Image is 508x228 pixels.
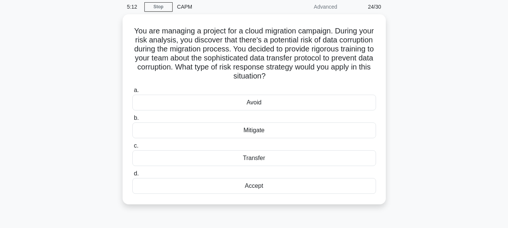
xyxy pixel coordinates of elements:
span: c. [134,142,138,149]
a: Stop [144,2,173,12]
div: Transfer [132,150,376,166]
span: d. [134,170,139,177]
span: b. [134,115,139,121]
div: Avoid [132,95,376,110]
div: Mitigate [132,122,376,138]
span: a. [134,87,139,93]
div: Accept [132,178,376,194]
h5: You are managing a project for a cloud migration campaign. During your risk analysis, you discove... [132,26,377,81]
